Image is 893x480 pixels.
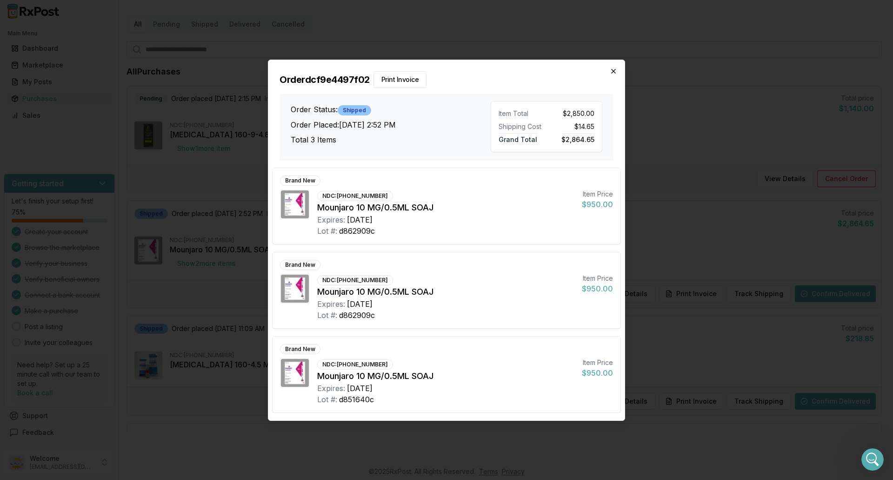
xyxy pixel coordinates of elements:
[163,4,180,20] div: Close
[291,104,491,115] h3: Order Status:
[7,100,153,139] div: I found 5 x [MEDICAL_DATA] 5mg $550 each and [MEDICAL_DATA] 10mg x 1 $440 also Zepbound 2.5 $950
[582,189,613,199] div: Item Price
[45,12,64,21] p: Active
[373,71,427,88] button: Print Invoice
[317,225,337,237] div: Lot #:
[7,52,179,100] div: Manuel says…
[582,367,613,379] div: $950.00
[281,190,309,218] img: Mounjaro 10 MG/0.5ML SOAJ
[347,298,373,310] div: [DATE]
[101,191,171,201] div: never mind, i found it
[339,394,374,405] div: d851640c
[7,253,179,308] div: Manuel says…
[338,105,371,115] div: Shipped
[317,359,393,370] div: NDC: [PHONE_NUMBER]
[33,146,179,185] div: ok all sounds good. i don't know if they asked but what about [MEDICAL_DATA] 5mg?
[15,258,145,295] div: It is in the shipment 3 cart it shows the [MEDICAL_DATA] right under it says to show 1 more item ...
[280,71,613,88] h2: Order dcf9e4497f02
[317,285,574,298] div: Mounjaro 10 MG/0.5ML SOAJ
[861,448,884,471] iframe: Intercom live chat
[44,305,52,312] button: Upload attachment
[7,207,179,253] div: JEFFREY says…
[280,176,320,186] div: Brand New
[499,122,543,131] div: Shipping Cost
[291,134,491,145] h3: Total 3 Items
[281,275,309,303] img: Mounjaro 10 MG/0.5ML SOAJ
[146,4,163,21] button: Home
[582,274,613,283] div: Item Price
[14,305,22,312] button: Emoji picker
[317,383,345,394] div: Expires:
[339,225,375,237] div: d862909c
[7,52,153,99] div: Ill ask around as well for this but im sure the pharmacy that im asking for [MEDICAL_DATA] should...
[7,100,179,146] div: Manuel says…
[317,298,345,310] div: Expires:
[45,5,106,12] h1: [PERSON_NAME]
[317,214,345,225] div: Expires:
[7,146,179,186] div: JEFFREY says…
[582,199,613,210] div: $950.00
[550,109,594,118] div: $2,850.00
[291,119,491,130] h3: Order Placed: [DATE] 2:52 PM
[499,133,537,143] span: Grand Total
[160,301,174,316] button: Send a message…
[317,191,393,201] div: NDC: [PHONE_NUMBER]
[123,29,171,39] div: zepbound 2.5?
[7,186,179,207] div: JEFFREY says…
[6,4,24,21] button: go back
[41,212,171,240] div: can you add the 10 mg [MEDICAL_DATA] to my cart for $440? I don't see it for that price.
[317,275,393,285] div: NDC: [PHONE_NUMBER]
[582,358,613,367] div: Item Price
[317,370,574,383] div: Mounjaro 10 MG/0.5ML SOAJ
[29,305,37,312] button: Gif picker
[317,201,574,214] div: Mounjaro 10 MG/0.5ML SOAJ
[41,152,171,179] div: ok all sounds good. i don't know if they asked but what about [MEDICAL_DATA] 5mg?
[7,253,153,300] div: It is in the shipment 3 cart it shows the [MEDICAL_DATA] right under it says to show 1 more item ...
[317,310,337,321] div: Lot #:
[280,344,320,354] div: Brand New
[339,310,375,321] div: d862909c
[116,24,179,44] div: zepbound 2.5?
[317,394,337,405] div: Lot #:
[15,57,145,94] div: Ill ask around as well for this but im sure the pharmacy that im asking for [MEDICAL_DATA] should...
[33,207,179,245] div: can you add the 10 mg [MEDICAL_DATA] to my cart for $440? I don't see it for that price.
[347,214,373,225] div: [DATE]
[550,122,594,131] div: $14.65
[7,24,179,52] div: JEFFREY says…
[15,106,145,133] div: I found 5 x [MEDICAL_DATA] 5mg $550 each and [MEDICAL_DATA] 10mg x 1 $440 also Zepbound 2.5 $950
[280,260,320,270] div: Brand New
[347,383,373,394] div: [DATE]
[93,186,179,206] div: never mind, i found it
[281,359,309,387] img: Mounjaro 10 MG/0.5ML SOAJ
[8,285,178,301] textarea: Message…
[561,133,594,143] span: $2,864.65
[582,283,613,294] div: $950.00
[499,109,543,118] div: Item Total
[27,5,41,20] img: Profile image for Manuel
